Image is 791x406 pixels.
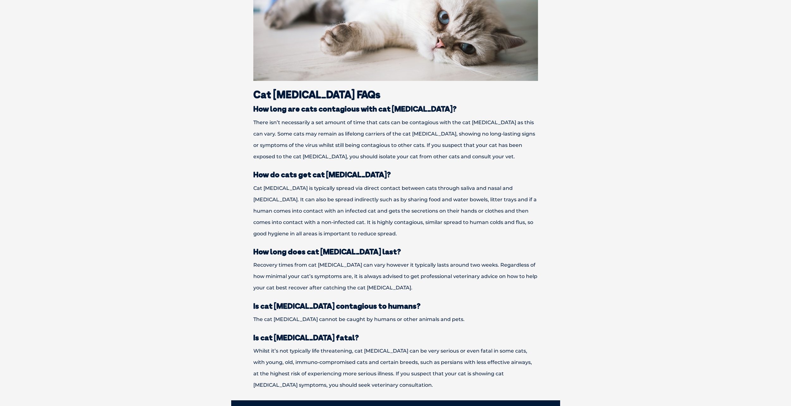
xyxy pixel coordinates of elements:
[231,183,560,239] p: Cat [MEDICAL_DATA] is typically spread via direct contact between cats through saliva and nasal a...
[231,259,560,294] p: Recovery times from cat [MEDICAL_DATA] can vary however it typically lasts around two weeks. Rega...
[231,314,560,325] p: The cat [MEDICAL_DATA] cannot be caught by humans or other animals and pets.
[231,345,560,391] p: Whilst it’s not typically life threatening, cat [MEDICAL_DATA] can be very serious or even fatal ...
[253,333,359,342] b: Is cat [MEDICAL_DATA] fatal?
[253,88,380,101] strong: Cat [MEDICAL_DATA] FAQs
[253,104,457,113] b: How long are cats contagious with cat [MEDICAL_DATA]?
[779,29,785,35] button: Search
[253,170,391,179] b: How do cats get cat [MEDICAL_DATA]?
[253,247,401,256] b: How long does cat [MEDICAL_DATA] last?
[231,117,560,162] p: There isn’t necessarily a set amount of time that cats can be contagious with the cat [MEDICAL_DA...
[253,301,421,311] b: Is cat [MEDICAL_DATA] contagious to humans?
